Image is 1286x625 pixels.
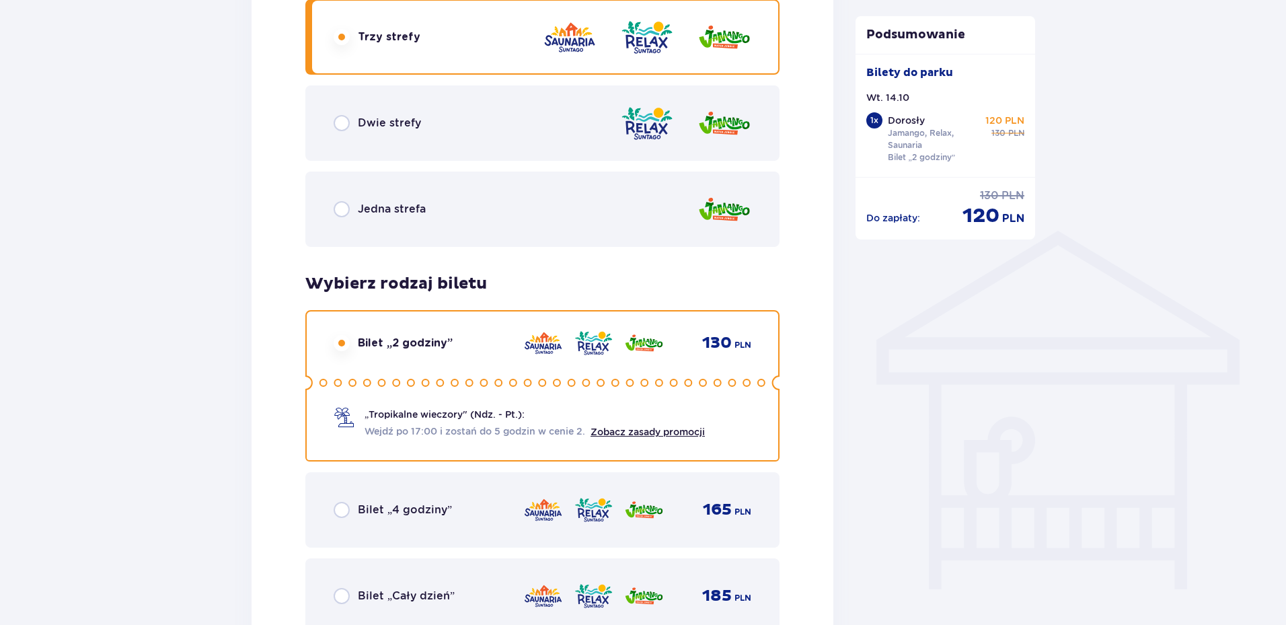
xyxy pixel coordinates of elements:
[702,333,732,353] span: 130
[703,500,732,520] span: 165
[523,496,563,524] img: Saunaria
[697,104,751,143] img: Jamango
[856,27,1036,43] p: Podsumowanie
[697,18,751,57] img: Jamango
[358,202,426,217] span: Jedna strefa
[866,211,920,225] p: Do zapłaty :
[697,190,751,229] img: Jamango
[358,589,455,603] span: Bilet „Cały dzień”
[574,496,613,524] img: Relax
[591,427,705,437] a: Zobacz zasady promocji
[734,592,751,604] span: PLN
[624,496,664,524] img: Jamango
[1002,211,1024,226] span: PLN
[543,18,597,57] img: Saunaria
[962,203,999,229] span: 120
[624,582,664,610] img: Jamango
[574,582,613,610] img: Relax
[980,188,999,203] span: 130
[888,127,981,151] p: Jamango, Relax, Saunaria
[358,336,453,351] span: Bilet „2 godziny”
[866,65,953,80] p: Bilety do parku
[734,506,751,518] span: PLN
[620,104,674,143] img: Relax
[888,151,956,163] p: Bilet „2 godziny”
[574,329,613,357] img: Relax
[734,339,751,351] span: PLN
[866,112,882,128] div: 1 x
[358,503,452,517] span: Bilet „4 godziny”
[305,274,487,294] h3: Wybierz rodzaj biletu
[624,329,664,357] img: Jamango
[358,116,421,131] span: Dwie strefy
[991,127,1006,139] span: 130
[365,425,585,438] span: Wejdź po 17:00 i zostań do 5 godzin w cenie 2.
[985,114,1024,127] p: 120 PLN
[358,30,420,44] span: Trzy strefy
[888,114,925,127] p: Dorosły
[365,408,525,421] span: „Tropikalne wieczory" (Ndz. - Pt.):
[702,586,732,606] span: 185
[866,91,909,104] p: Wt. 14.10
[523,329,563,357] img: Saunaria
[523,582,563,610] img: Saunaria
[620,18,674,57] img: Relax
[1008,127,1024,139] span: PLN
[1001,188,1024,203] span: PLN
